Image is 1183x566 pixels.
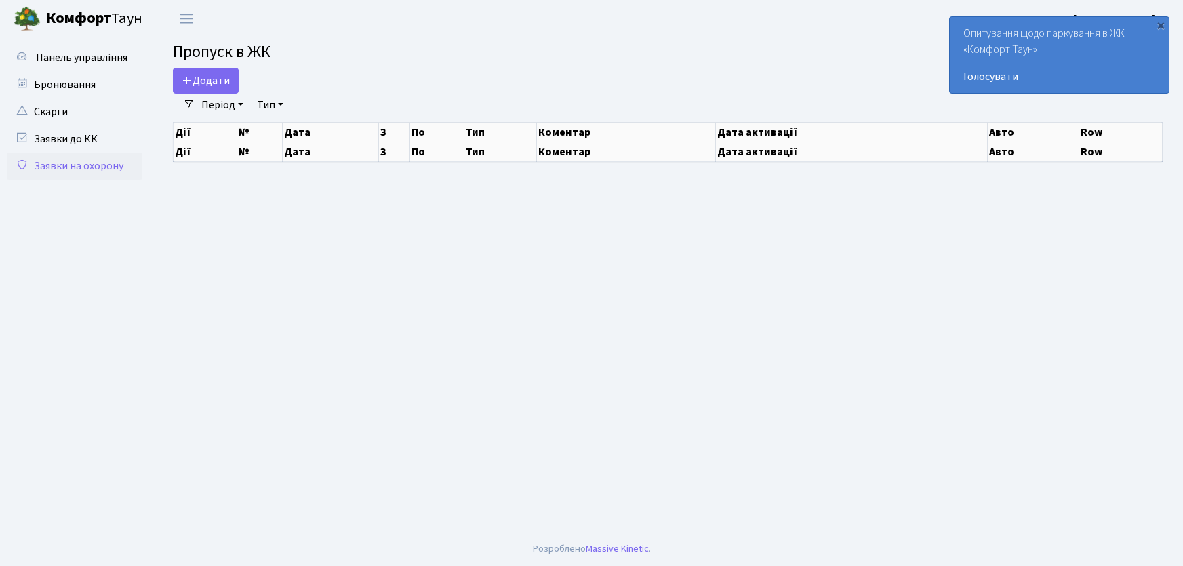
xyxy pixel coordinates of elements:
[379,122,409,142] th: З
[7,153,142,180] a: Заявки на охорону
[1154,18,1167,32] div: ×
[46,7,111,29] b: Комфорт
[252,94,289,117] a: Тип
[533,542,651,557] div: Розроблено .
[14,5,41,33] img: logo.png
[7,98,142,125] a: Скарги
[7,71,142,98] a: Бронювання
[716,122,987,142] th: Дата активації
[237,122,283,142] th: №
[464,142,537,161] th: Тип
[46,7,142,31] span: Таун
[1079,122,1163,142] th: Row
[1034,12,1167,26] b: Цитрус [PERSON_NAME] А.
[1034,11,1167,27] a: Цитрус [PERSON_NAME] А.
[536,142,716,161] th: Коментар
[237,142,283,161] th: №
[7,125,142,153] a: Заявки до КК
[963,68,1155,85] a: Голосувати
[283,122,379,142] th: Дата
[182,73,230,88] span: Додати
[173,68,239,94] a: Додати
[169,7,203,30] button: Переключити навігацію
[1079,142,1163,161] th: Row
[379,142,409,161] th: З
[174,122,237,142] th: Дії
[987,122,1079,142] th: Авто
[716,142,987,161] th: Дата активації
[586,542,649,556] a: Massive Kinetic
[283,142,379,161] th: Дата
[536,122,716,142] th: Коментар
[950,17,1169,93] div: Опитування щодо паркування в ЖК «Комфорт Таун»
[174,142,237,161] th: Дії
[409,142,464,161] th: По
[196,94,249,117] a: Період
[7,44,142,71] a: Панель управління
[464,122,537,142] th: Тип
[36,50,127,65] span: Панель управління
[173,40,270,64] span: Пропуск в ЖК
[409,122,464,142] th: По
[987,142,1079,161] th: Авто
